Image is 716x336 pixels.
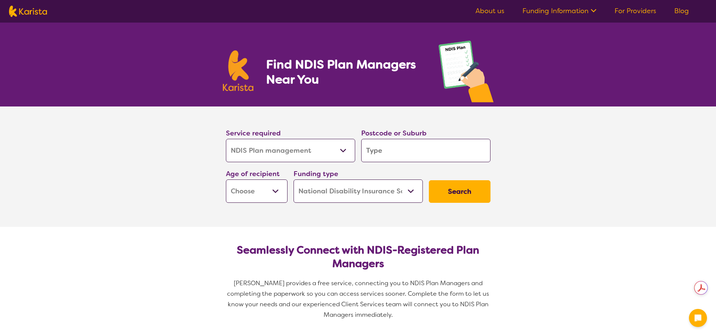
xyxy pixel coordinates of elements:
label: Postcode or Suburb [361,129,427,138]
h1: Find NDIS Plan Managers Near You [266,57,423,87]
label: Funding type [294,169,338,178]
a: For Providers [615,6,656,15]
label: Service required [226,129,281,138]
h2: Seamlessly Connect with NDIS-Registered Plan Managers [232,243,484,271]
img: plan-management [439,41,493,106]
a: About us [475,6,504,15]
a: Blog [674,6,689,15]
a: Funding Information [522,6,596,15]
button: Search [429,180,490,203]
input: Type [361,139,490,162]
img: Karista logo [9,6,47,17]
span: [PERSON_NAME] provides a free service, connecting you to NDIS Plan Managers and completing the pa... [227,279,490,319]
img: Karista logo [223,50,254,91]
label: Age of recipient [226,169,280,178]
